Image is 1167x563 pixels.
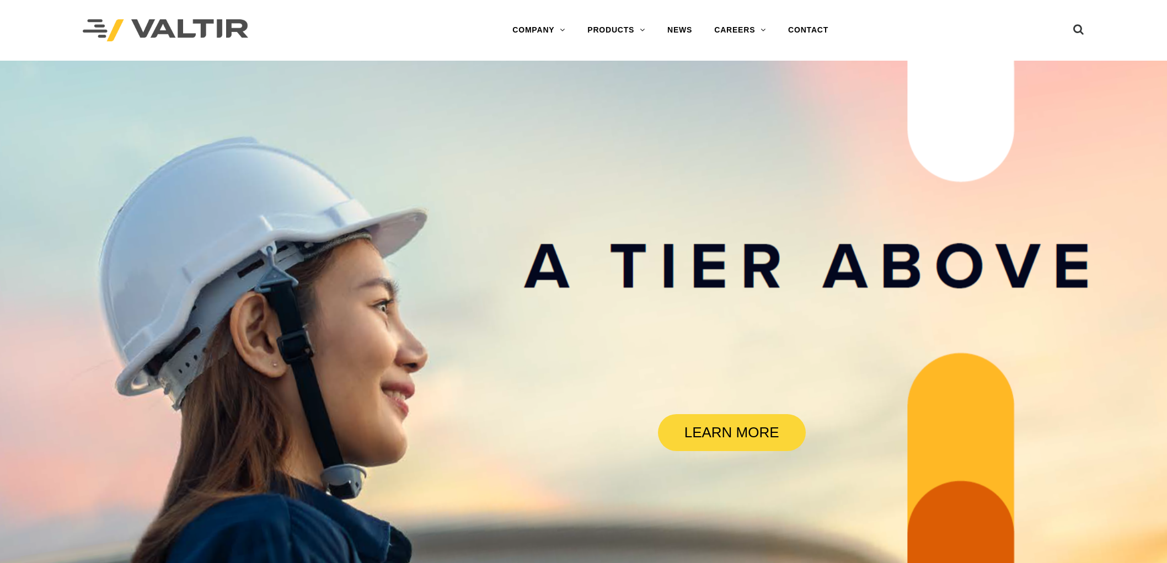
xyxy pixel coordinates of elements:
a: COMPANY [501,19,576,41]
a: CAREERS [703,19,777,41]
a: PRODUCTS [576,19,656,41]
a: CONTACT [777,19,839,41]
img: Valtir [83,19,248,42]
a: NEWS [656,19,703,41]
a: LEARN MORE [658,414,806,451]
